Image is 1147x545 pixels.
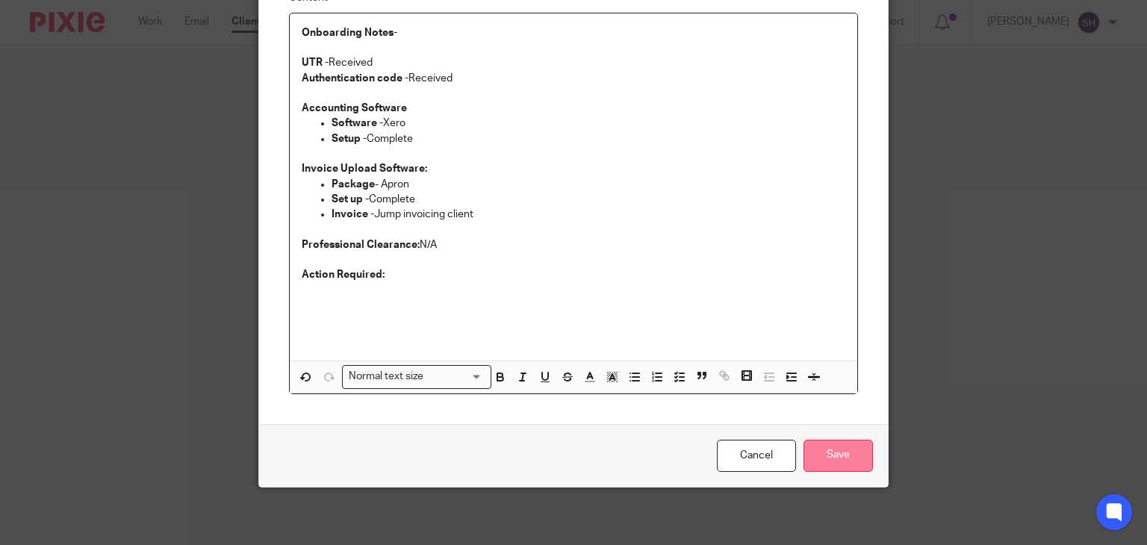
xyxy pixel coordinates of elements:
p: Complete [332,131,846,146]
strong: Onboarding Notes- [302,28,397,38]
strong: UTR - [302,57,329,68]
strong: Accounting Software [302,103,407,113]
a: Cancel [717,440,796,472]
input: Save [803,440,873,472]
input: Search for option [429,369,482,384]
strong: Package [332,179,375,190]
strong: Software - [332,118,383,128]
p: Jump invoicing client [332,207,846,222]
strong: Professional Clearance: [302,240,420,250]
p: Received [302,55,846,70]
strong: Setup - [332,134,367,144]
p: Complete [332,192,846,207]
strong: Action Required: [302,270,385,280]
strong: Set up - [332,194,369,205]
p: Xero [332,116,846,131]
div: Search for option [342,365,491,388]
strong: Invoice Upload Software: [302,163,427,174]
strong: Authentication code - [302,73,408,84]
p: - Apron [332,177,846,192]
p: N/A [302,237,846,252]
p: Received [302,71,846,86]
strong: Invoice - [332,209,374,219]
span: Normal text size [346,369,427,384]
